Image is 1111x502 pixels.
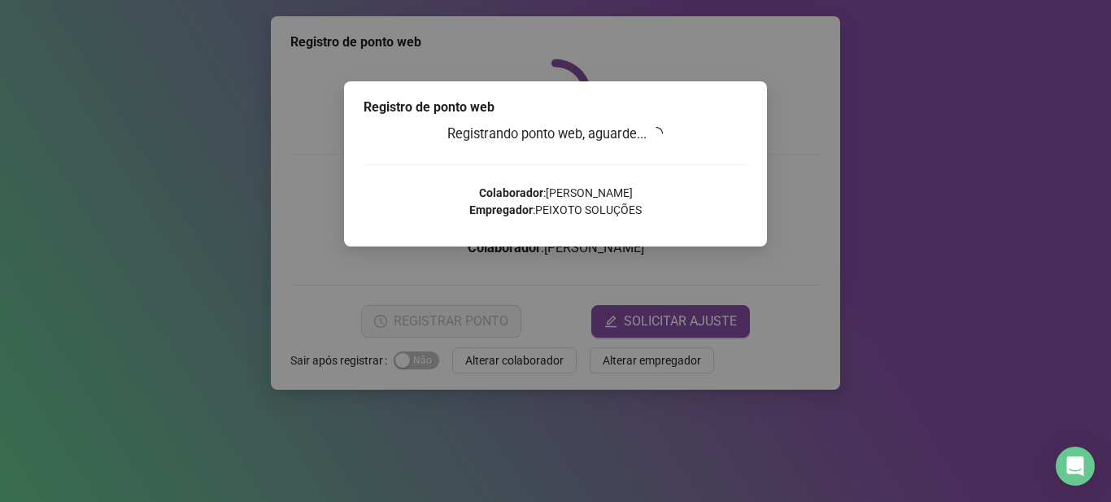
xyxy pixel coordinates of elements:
[364,185,747,219] p: : [PERSON_NAME] : PEIXOTO SOLUÇÕES
[479,186,543,199] strong: Colaborador
[364,124,747,145] h3: Registrando ponto web, aguarde...
[364,98,747,117] div: Registro de ponto web
[469,203,533,216] strong: Empregador
[1056,447,1095,486] div: Open Intercom Messenger
[647,124,666,142] span: loading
